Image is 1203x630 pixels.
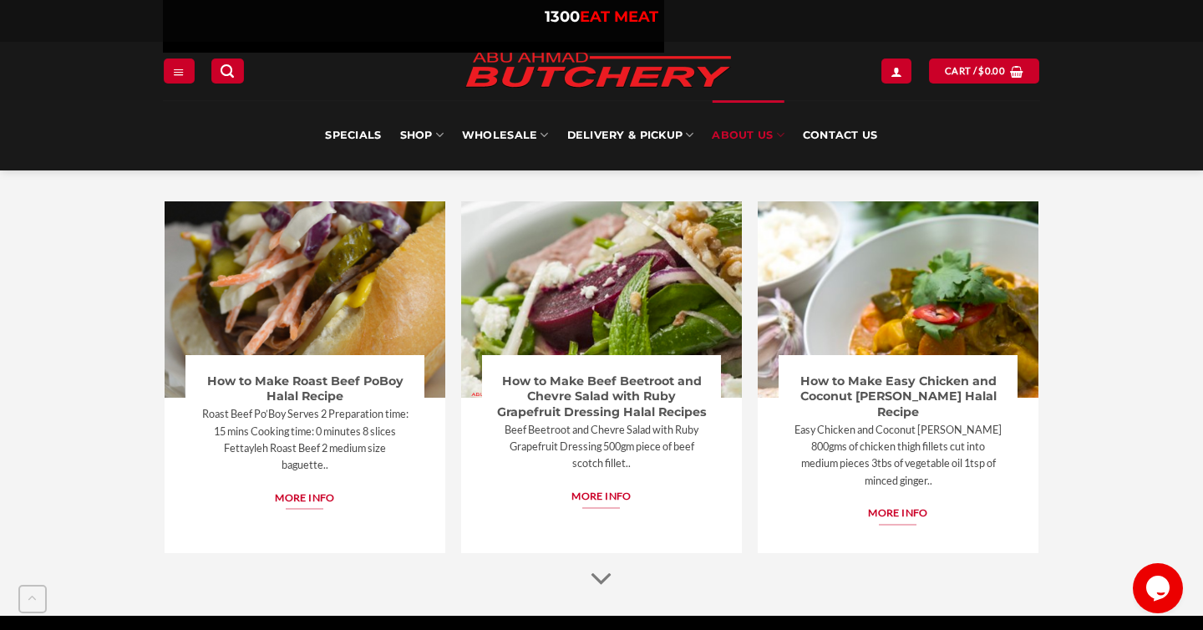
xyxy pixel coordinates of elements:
[569,483,633,510] a: More info
[496,421,707,472] p: Beef Beetroot and Chevre Salad with Ruby Grapefruit Dressing 500gm piece of beef scotch fillet..
[461,201,741,398] img: Halal Recipes by Amina Elshafeie
[325,100,381,170] a: Specials
[945,64,1005,79] span: Cart /
[865,500,930,526] a: More info
[712,100,784,170] a: About Us
[978,64,984,79] span: $
[929,58,1039,83] a: View cart
[272,485,337,511] a: More info
[400,100,444,170] a: SHOP
[978,65,1005,76] bdi: 0.00
[165,201,444,398] a: Roast Beef Po'Boy
[545,8,580,26] span: 1300
[571,488,631,505] span: More info
[868,505,927,521] span: More info
[461,201,741,398] a: Beef Beetroot and Chevre Salad with Ruby Grapefruit Dressing Halal Recipes
[793,373,1003,420] h4: How to Make Easy Chicken and Coconut [PERSON_NAME] Halal Recipe
[496,373,707,420] h4: How to Make Beef Beetroot and Chevre Salad with Ruby Grapefruit Dressing Halal Recipes
[1133,563,1186,613] iframe: chat widget
[580,8,658,26] span: EAT MEAT
[165,201,444,398] img: Halal Recipes by Amina Elshafeie
[567,100,694,170] a: Delivery & Pickup
[275,490,334,506] span: More info
[200,373,410,404] h4: How to Make Roast Beef PoBoy Halal Recipe
[200,405,410,473] p: Roast Beef Po’Boy Serves 2 Preparation time: 15 mins Cooking time: 0 minutes 8 slices Fettayleh R...
[545,8,658,26] a: 1300EAT MEAT
[758,201,1038,398] a: Easy Chicken and Coconut Curry Halal Recipes
[881,58,911,83] a: Login
[18,585,47,613] button: Go to top
[744,191,1053,407] img: Halal Recipes by Amina Elshafeie
[462,100,549,170] a: Wholesale
[572,557,631,601] button: Scroll for more
[803,100,878,170] a: Contact Us
[211,58,243,83] a: Search
[452,42,744,100] img: Abu Ahmad Butchery
[164,58,194,83] a: Menu
[793,421,1003,489] p: Easy Chicken and Coconut [PERSON_NAME] 800gms of chicken thigh fillets cut into medium pieces 3tb...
